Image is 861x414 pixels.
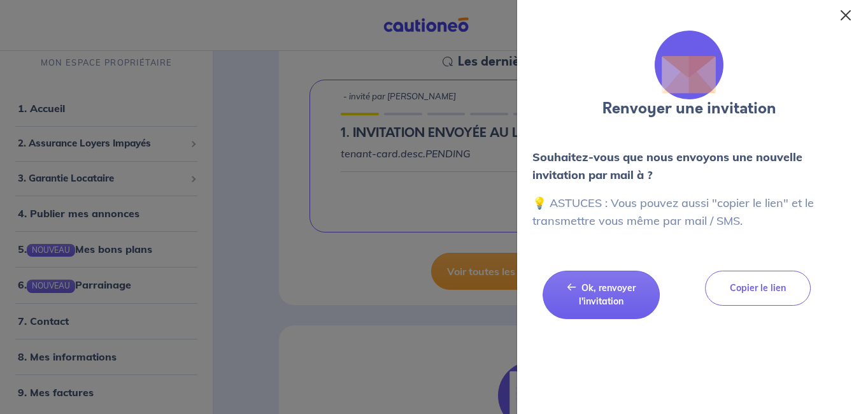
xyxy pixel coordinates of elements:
span: Ok, renvoyer l'invitation [579,282,636,307]
button: Ok, renvoyer l'invitation [543,271,660,319]
p: 💡 ASTUCES : Vous pouvez aussi "copier le lien" et le transmettre vous même par mail / SMS. [532,194,846,230]
h4: Renvoyer une invitation [532,99,846,118]
strong: Souhaitez-vous que nous envoyons une nouvelle invitation par mail à ? [532,150,802,182]
button: Close [836,5,856,25]
button: Copier le lien [705,271,811,306]
img: illu_renvoyer_invit.svg [655,31,723,99]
